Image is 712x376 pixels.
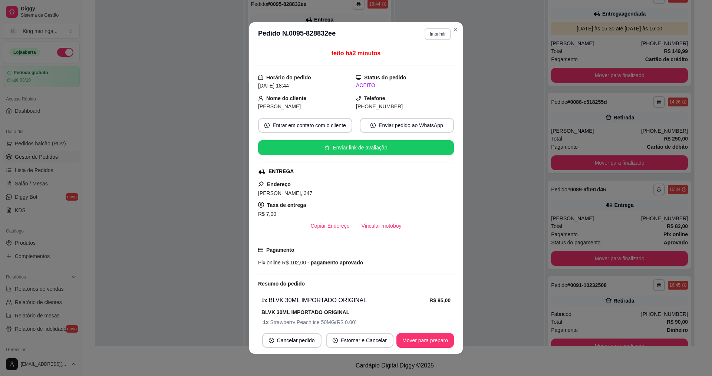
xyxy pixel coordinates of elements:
[258,247,263,253] span: credit-card
[364,75,406,80] strong: Status do pedido
[261,296,429,305] div: BLVK 30ML IMPORTADO ORIGINAL
[360,118,454,133] button: whats-appEnviar pedido ao WhatsApp
[332,50,380,56] span: feito há 2 minutos
[261,309,349,315] strong: BLVK 30ML IMPORTADO ORIGINAL
[356,82,454,89] div: ACEITO
[258,260,281,265] span: Pix online
[449,24,461,36] button: Close
[333,338,338,343] span: close-circle
[281,260,306,265] span: R$ 102,00
[258,140,454,155] button: starEnviar link de avaliação
[258,75,263,80] span: calendar
[356,103,403,109] span: [PHONE_NUMBER]
[305,218,356,233] button: Copiar Endereço
[258,96,263,101] span: user
[266,247,294,253] strong: Pagamento
[258,118,352,133] button: whats-appEntrar em contato com o cliente
[356,75,361,80] span: desktop
[263,319,270,325] strong: 1 x
[429,297,451,303] strong: R$ 95,00
[258,211,276,217] span: R$ 7,00
[266,95,306,101] strong: Nome do cliente
[326,333,394,348] button: close-circleEstornar e Cancelar
[396,333,454,348] button: Mover para preparo
[364,95,385,101] strong: Telefone
[263,318,451,326] span: Strawberry Peach ice 50MG ( R$ 0,00 )
[264,123,270,128] span: whats-app
[258,190,312,196] span: [PERSON_NAME], 347
[262,333,322,348] button: close-circleCancelar pedido
[356,218,408,233] button: Vincular motoboy
[370,123,376,128] span: whats-app
[261,297,267,303] strong: 1 x
[324,145,330,150] span: star
[306,260,363,265] span: - pagamento aprovado
[268,168,294,175] div: ENTREGA
[356,96,361,101] span: phone
[267,202,306,208] strong: Taxa de entrega
[258,103,301,109] span: [PERSON_NAME]
[258,281,305,287] strong: Resumo do pedido
[258,28,336,40] h3: Pedido N. 0095-828832ee
[269,338,274,343] span: close-circle
[267,181,291,187] strong: Endereço
[266,75,311,80] strong: Horário do pedido
[425,28,451,40] button: Imprimir
[258,83,289,89] span: [DATE] 18:44
[258,202,264,208] span: dollar
[258,181,264,187] span: pushpin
